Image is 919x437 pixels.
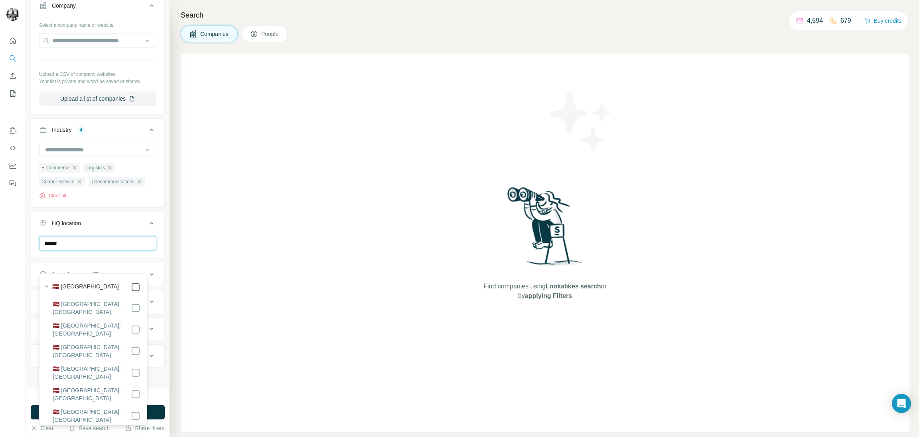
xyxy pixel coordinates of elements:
button: Run search [31,405,165,419]
img: Surfe Illustration - Stars [545,85,617,157]
button: Employees (size) [31,292,164,311]
button: My lists [6,86,19,101]
p: Upload a CSV of company websites. [39,71,156,78]
label: 🇱🇻 [GEOGRAPHIC_DATA]: [GEOGRAPHIC_DATA] [53,386,131,402]
span: Find companies using or by [481,282,609,301]
h4: Search [181,10,909,21]
button: Keywords [31,346,164,365]
button: Share filters [125,424,165,432]
span: E-Commerce [41,164,70,171]
span: People [261,30,280,38]
button: Clear [31,424,53,432]
button: Use Surfe API [6,141,19,155]
span: Logistics [87,164,105,171]
button: Dashboard [6,159,19,173]
button: Technologies [31,319,164,338]
button: Clear all [39,192,66,199]
button: Upload a list of companies [39,91,156,106]
button: Search [6,51,19,66]
label: 🇱🇻 [GEOGRAPHIC_DATA] [52,282,119,292]
img: Avatar [6,8,19,21]
div: Select a company name or website [39,18,156,29]
span: Courier Service [41,178,75,185]
div: Industry [52,126,72,134]
label: 🇱🇻 [GEOGRAPHIC_DATA]: [GEOGRAPHIC_DATA] [53,408,131,424]
img: Surfe Illustration - Woman searching with binoculars [504,185,587,274]
button: Buy credits [864,15,901,26]
span: applying Filters [525,292,572,299]
label: 🇱🇻 [GEOGRAPHIC_DATA]: [GEOGRAPHIC_DATA] [53,300,131,316]
div: Company [52,2,76,10]
button: Industry4 [31,120,164,143]
span: Lookalikes search [546,283,601,290]
p: Your list is private and won't be saved or shared. [39,78,156,85]
label: 🇱🇻 [GEOGRAPHIC_DATA]: [GEOGRAPHIC_DATA] [53,343,131,359]
div: Open Intercom Messenger [892,394,911,413]
label: 🇱🇻 [GEOGRAPHIC_DATA]: [GEOGRAPHIC_DATA] [53,365,131,381]
div: HQ location [52,219,81,227]
button: Feedback [6,176,19,191]
p: 4,594 [807,16,823,26]
span: Telecommunications [91,178,135,185]
p: 679 [840,16,851,26]
div: Annual revenue ($) [52,270,99,278]
span: Companies [200,30,229,38]
div: 4 [77,126,86,133]
button: HQ location [31,214,164,236]
button: Quick start [6,34,19,48]
button: Save search [69,424,110,432]
label: 🇱🇻 [GEOGRAPHIC_DATA]: [GEOGRAPHIC_DATA] [53,322,131,338]
button: Enrich CSV [6,69,19,83]
button: Annual revenue ($) [31,265,164,284]
button: Use Surfe on LinkedIn [6,123,19,138]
